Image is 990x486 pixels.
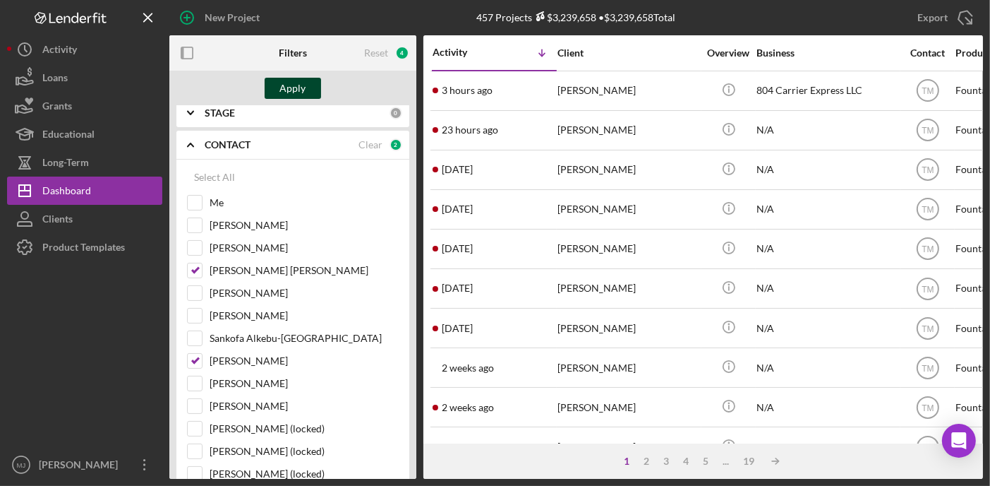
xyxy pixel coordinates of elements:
div: Clients [42,205,73,237]
text: TM [922,442,934,452]
label: [PERSON_NAME] (locked) [210,467,399,481]
div: Select All [194,163,235,191]
label: [PERSON_NAME] [210,218,399,232]
button: Grants [7,92,162,120]
div: Business [756,47,898,59]
div: Contact [901,47,954,59]
text: TM [922,324,934,333]
label: [PERSON_NAME] [210,377,399,391]
button: Clients [7,205,162,233]
div: Open Intercom Messenger [942,424,976,458]
div: Loans [42,64,68,95]
div: Export [917,4,948,32]
time: 2025-09-16 16:11 [442,85,493,96]
div: [PERSON_NAME] [557,151,699,189]
div: [PERSON_NAME] [557,270,699,307]
label: [PERSON_NAME] [210,286,399,300]
text: TM [922,244,934,254]
label: [PERSON_NAME] (locked) [210,444,399,458]
text: TM [922,86,934,96]
div: Overview [702,47,755,59]
button: Select All [187,163,242,191]
div: 5 [696,456,716,467]
div: Educational [42,120,95,152]
div: N/A [756,151,898,189]
div: $3,239,658 [532,11,596,23]
time: 2025-09-09 19:00 [442,323,473,334]
time: 2025-09-03 21:52 [442,402,494,413]
button: Long-Term [7,148,162,177]
div: 1 [617,456,636,467]
div: N/A [756,191,898,228]
div: N/A [756,349,898,386]
label: Sankofa Alkebu-[GEOGRAPHIC_DATA] [210,331,399,345]
div: [PERSON_NAME] [557,349,699,386]
label: [PERSON_NAME] [PERSON_NAME] [210,263,399,278]
div: N/A [756,309,898,347]
time: 2025-09-05 13:44 [442,362,494,374]
b: STAGE [205,107,235,119]
label: [PERSON_NAME] (locked) [210,422,399,436]
div: N/A [756,428,898,466]
time: 2025-09-11 14:15 [442,283,473,294]
button: Loans [7,64,162,92]
a: Product Templates [7,233,162,261]
b: Filters [279,47,307,59]
div: 457 Projects • $3,239,658 Total [476,11,675,23]
text: TM [922,205,934,215]
text: TM [922,126,934,136]
div: Dashboard [42,177,91,208]
div: New Project [205,4,260,32]
div: 3 [656,456,676,467]
div: N/A [756,230,898,268]
div: Activity [433,47,495,58]
div: [PERSON_NAME] [557,389,699,426]
div: Clear [358,139,382,150]
div: 2 [390,138,402,151]
time: 2025-09-11 14:51 [442,243,473,254]
button: Dashboard [7,177,162,205]
div: N/A [756,270,898,307]
div: [PERSON_NAME] [557,309,699,347]
button: MJ[PERSON_NAME] [7,451,162,479]
button: Export [903,4,983,32]
text: TM [922,403,934,413]
div: N/A [756,112,898,149]
div: 4 [395,46,409,60]
text: MJ [17,461,26,469]
label: [PERSON_NAME] [210,354,399,368]
text: TM [922,363,934,373]
text: TM [922,284,934,294]
time: 2025-09-14 08:37 [442,203,473,215]
div: Apply [280,78,306,99]
div: [PERSON_NAME] [557,191,699,228]
button: Apply [265,78,321,99]
div: 2 [636,456,656,467]
button: Educational [7,120,162,148]
div: [PERSON_NAME] [557,230,699,268]
label: [PERSON_NAME] [210,241,399,255]
button: New Project [169,4,274,32]
button: Activity [7,35,162,64]
div: ... [716,456,736,467]
div: 804 Carrier Express LLC [756,72,898,109]
div: [PERSON_NAME] [557,72,699,109]
div: Client [557,47,699,59]
time: 2025-09-03 15:43 [442,441,494,453]
time: 2025-09-15 19:41 [442,124,498,136]
div: N/A [756,389,898,426]
label: Me [210,196,399,210]
div: 0 [390,107,402,119]
time: 2025-09-14 14:37 [442,164,473,175]
div: 19 [736,456,761,467]
div: [PERSON_NAME] [557,112,699,149]
div: Grants [42,92,72,124]
text: TM [922,165,934,175]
